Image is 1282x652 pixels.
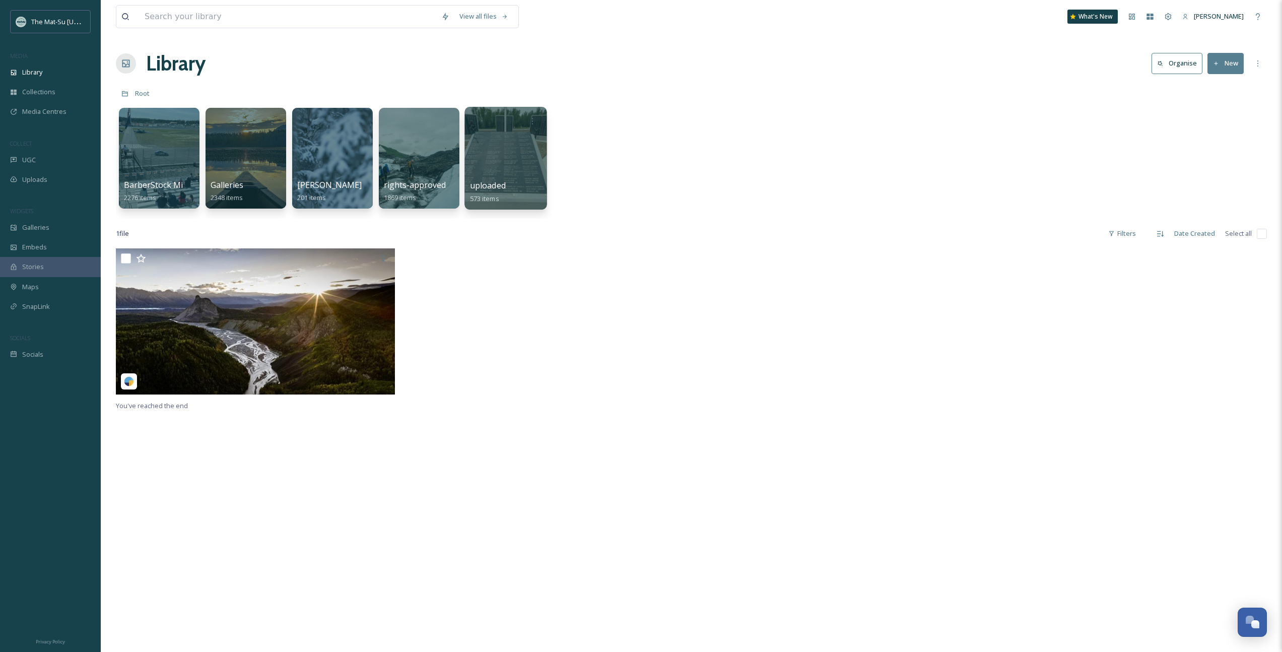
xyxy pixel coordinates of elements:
span: Galleries [22,223,49,232]
span: Stories [22,262,44,272]
span: You've reached the end [116,401,188,410]
div: Filters [1103,224,1141,243]
span: 1 file [116,229,129,238]
a: uploaded573 items [470,181,506,203]
span: 2276 items [124,193,156,202]
span: Galleries [211,179,243,190]
span: Collections [22,87,55,97]
span: Privacy Policy [36,638,65,645]
span: SOCIALS [10,334,30,342]
a: View all files [454,7,513,26]
button: Organise [1152,53,1202,74]
a: [PERSON_NAME] [1177,7,1249,26]
span: Embeds [22,242,47,252]
span: 201 items [297,193,326,202]
span: BarberStock Migration [124,179,211,190]
img: snapsea-logo.png [124,376,134,386]
span: Media Centres [22,107,66,116]
span: Library [22,68,42,77]
span: Select all [1225,229,1252,238]
span: Socials [22,350,43,359]
span: WIDGETS [10,207,33,215]
span: UGC [22,155,36,165]
input: Search your library [140,6,436,28]
span: 573 items [470,193,499,203]
a: rights-approved1869 items [384,180,446,202]
a: Galleries2348 items [211,180,243,202]
span: Uploads [22,175,47,184]
span: Maps [22,282,39,292]
div: Date Created [1169,224,1220,243]
button: New [1207,53,1244,74]
a: Organise [1152,53,1207,74]
a: Privacy Policy [36,635,65,647]
span: [PERSON_NAME] [1194,12,1244,21]
span: The Mat-Su [US_STATE] [31,17,101,26]
span: Root [135,89,150,98]
span: 2348 items [211,193,243,202]
img: mlenny-17955822254994160.jpeg [116,248,395,395]
a: Root [135,87,150,99]
span: uploaded [470,180,506,191]
span: [PERSON_NAME] [297,179,362,190]
a: What's New [1067,10,1118,24]
span: rights-approved [384,179,446,190]
a: [PERSON_NAME]201 items [297,180,362,202]
span: COLLECT [10,140,32,147]
a: Library [146,48,206,79]
span: 1869 items [384,193,416,202]
button: Open Chat [1238,608,1267,637]
a: BarberStock Migration2276 items [124,180,211,202]
span: MEDIA [10,52,28,59]
img: Social_thumbnail.png [16,17,26,27]
span: SnapLink [22,302,50,311]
